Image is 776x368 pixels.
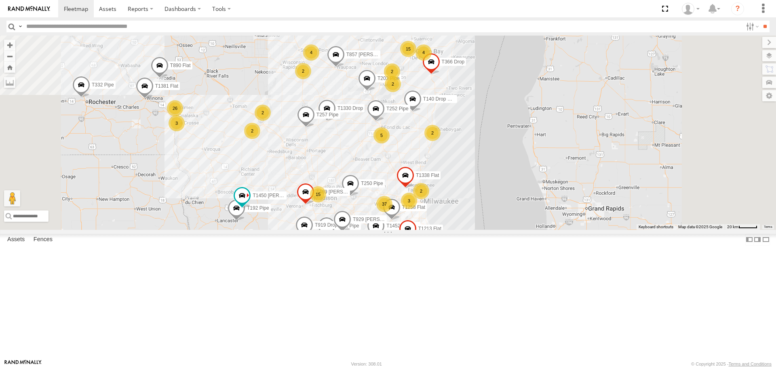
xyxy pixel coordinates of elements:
[155,83,178,89] span: T1381 Flat
[4,190,20,206] button: Drag Pegman onto the map to open Street View
[418,226,441,231] span: T1213 Flat
[303,44,319,61] div: 4
[376,196,392,212] div: 37
[402,205,425,210] span: T1258 Flat
[424,125,441,141] div: 2
[169,115,185,131] div: 3
[295,63,311,79] div: 2
[743,21,760,32] label: Search Filter Options
[401,193,417,209] div: 3
[679,3,702,15] div: AJ Klotz
[400,41,416,57] div: 15
[729,362,772,366] a: Terms and Conditions
[731,2,744,15] i: ?
[361,181,383,187] span: T250 Pipe
[337,223,359,229] span: T132 Pipe
[691,362,772,366] div: © Copyright 2025 -
[346,52,408,58] span: T857 [PERSON_NAME] Flat
[762,90,776,101] label: Map Settings
[4,40,15,50] button: Zoom in
[4,62,15,73] button: Zoom Home
[678,225,722,229] span: Map data ©2025 Google
[247,206,269,211] span: T192 Pipe
[351,362,382,366] div: Version: 308.01
[385,76,401,92] div: 2
[423,97,458,102] span: T140 Drop Deck
[4,50,15,62] button: Zoom out
[415,44,432,61] div: 4
[725,224,760,230] button: Map Scale: 20 km per 43 pixels
[30,234,57,246] label: Fences
[413,183,429,199] div: 2
[310,186,326,202] div: 15
[745,234,753,246] label: Dock Summary Table to the Left
[17,21,23,32] label: Search Query
[316,189,378,195] span: T469 [PERSON_NAME] Flat
[377,76,400,81] span: T203 Pipe
[170,63,191,69] span: T890 Flat
[244,123,260,139] div: 2
[4,360,42,368] a: Visit our Website
[253,193,317,199] span: T1450 [PERSON_NAME] Flat
[92,82,114,88] span: T332 Pipe
[727,225,738,229] span: 20 km
[8,6,50,12] img: rand-logo.svg
[373,127,390,143] div: 5
[3,234,29,246] label: Assets
[416,172,439,178] span: T1338 Flat
[353,217,415,223] span: T929 [PERSON_NAME] Flat
[315,222,338,228] span: T919 Drop
[386,106,409,111] span: T252 Pipe
[4,77,15,88] label: Measure
[337,106,363,111] span: T1330 Drop
[442,59,465,65] span: T366 Drop
[753,234,761,246] label: Dock Summary Table to the Right
[762,234,770,246] label: Hide Summary Table
[255,105,271,121] div: 2
[764,225,772,228] a: Terms (opens in new tab)
[386,223,451,229] span: T1452 [PERSON_NAME] Flat
[639,224,673,230] button: Keyboard shortcuts
[316,112,339,118] span: T257 Pipe
[167,100,183,116] div: 26
[384,63,400,80] div: 2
